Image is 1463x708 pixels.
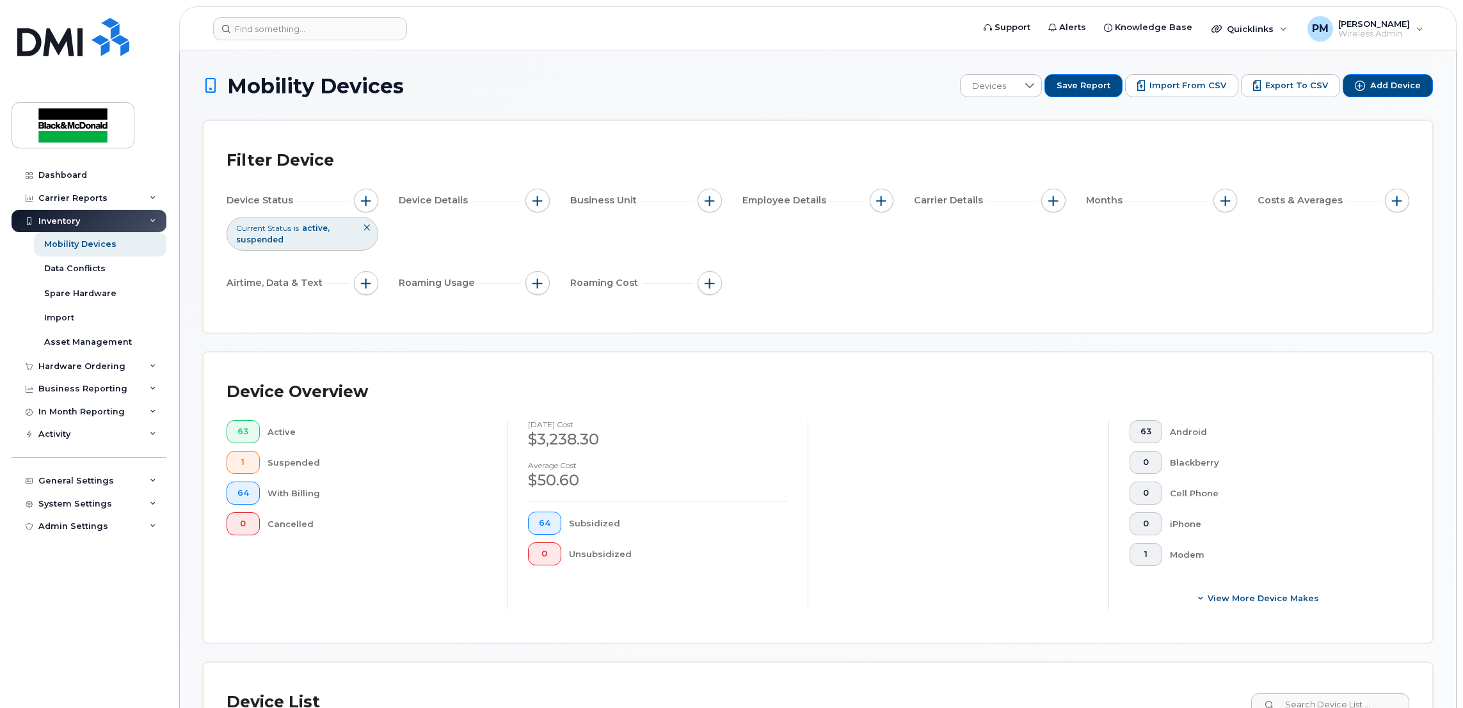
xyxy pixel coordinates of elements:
[528,512,561,535] button: 64
[528,542,561,565] button: 0
[1140,519,1151,529] span: 0
[237,488,249,498] span: 64
[961,75,1018,98] span: Devices
[1130,451,1162,474] button: 0
[237,457,249,468] span: 1
[1130,482,1162,505] button: 0
[227,144,334,177] div: Filter Device
[1130,512,1162,535] button: 0
[1057,80,1110,91] span: Save Report
[1170,420,1389,443] div: Android
[570,194,641,207] span: Business Unit
[1149,80,1226,91] span: Import from CSV
[914,194,987,207] span: Carrier Details
[1140,549,1151,560] span: 1
[569,512,788,535] div: Subsidized
[1170,512,1389,535] div: iPhone
[1370,80,1421,91] span: Add Device
[1125,74,1238,97] button: Import from CSV
[268,451,487,474] div: Suspended
[236,223,291,233] span: Current Status
[528,461,787,469] h4: Average cost
[539,518,550,528] span: 64
[227,194,297,207] span: Device Status
[1208,592,1319,604] span: View More Device Makes
[237,519,249,529] span: 0
[294,223,299,233] span: is
[539,549,550,559] span: 0
[227,512,260,535] button: 0
[528,420,787,429] h4: [DATE] cost
[268,420,487,443] div: Active
[528,429,787,450] div: $3,238.30
[227,420,260,443] button: 63
[227,375,368,409] div: Device Overview
[1140,427,1151,437] span: 63
[1130,586,1389,610] button: View More Device Makes
[399,194,472,207] span: Device Details
[1343,74,1433,97] button: Add Device
[1241,74,1340,97] button: Export to CSV
[742,194,830,207] span: Employee Details
[1265,80,1328,91] span: Export to CSV
[569,542,788,565] div: Unsubsidized
[1044,74,1123,97] button: Save Report
[268,482,487,505] div: With Billing
[1130,543,1162,566] button: 1
[399,276,479,290] span: Roaming Usage
[268,512,487,535] div: Cancelled
[237,427,249,437] span: 63
[570,276,642,290] span: Roaming Cost
[1130,420,1162,443] button: 63
[1170,543,1389,566] div: Modem
[1170,482,1389,505] div: Cell Phone
[227,451,260,474] button: 1
[528,469,787,491] div: $50.60
[1086,194,1126,207] span: Months
[1170,451,1389,474] div: Blackberry
[227,75,404,97] span: Mobility Devices
[1140,457,1151,468] span: 0
[227,482,260,505] button: 64
[302,223,330,233] span: active
[1140,488,1151,498] span: 0
[227,276,326,290] span: Airtime, Data & Text
[236,235,284,244] span: suspended
[1258,194,1347,207] span: Costs & Averages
